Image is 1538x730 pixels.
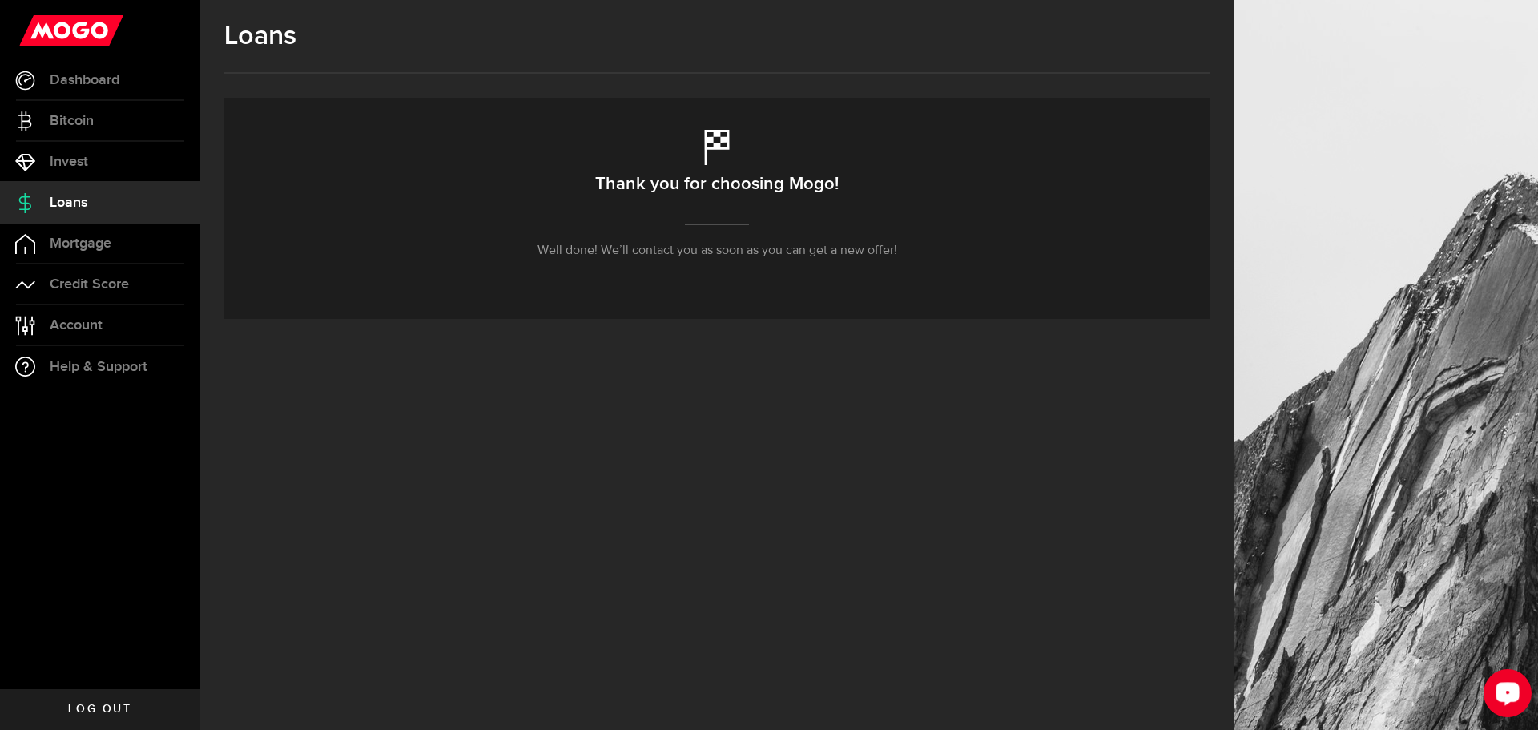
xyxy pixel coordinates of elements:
[595,167,839,201] h2: Thank you for choosing Mogo!
[50,73,119,87] span: Dashboard
[50,114,94,128] span: Bitcoin
[50,236,111,251] span: Mortgage
[224,20,1210,52] h1: Loans
[68,704,131,715] span: Log out
[50,360,147,374] span: Help & Support
[50,277,129,292] span: Credit Score
[1471,663,1538,730] iframe: LiveChat chat widget
[50,318,103,333] span: Account
[50,155,88,169] span: Invest
[537,241,897,260] p: Well done! We’ll contact you as soon as you can get a new offer!
[50,196,87,210] span: Loans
